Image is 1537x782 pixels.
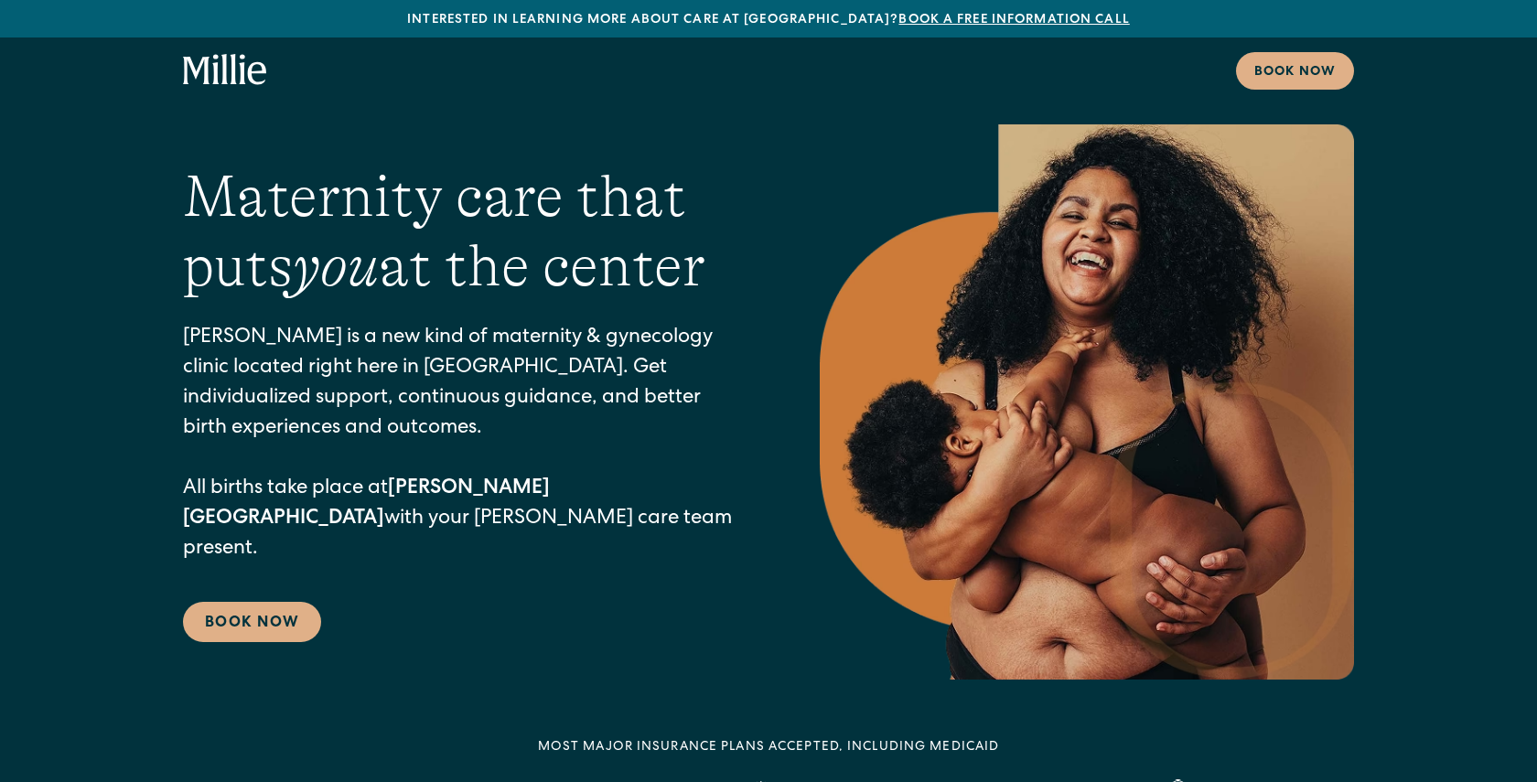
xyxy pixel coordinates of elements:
[183,54,267,87] a: home
[293,233,379,299] em: you
[1236,52,1354,90] a: Book now
[183,162,747,303] h1: Maternity care that puts at the center
[538,738,1000,757] div: MOST MAJOR INSURANCE PLANS ACCEPTED, INCLUDING MEDICAID
[898,14,1129,27] a: Book a free information call
[183,602,321,642] a: Book Now
[1254,63,1336,82] div: Book now
[820,124,1354,680] img: Smiling mother with her baby in arms, celebrating body positivity and the nurturing bond of postp...
[183,324,747,565] p: [PERSON_NAME] is a new kind of maternity & gynecology clinic located right here in [GEOGRAPHIC_DA...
